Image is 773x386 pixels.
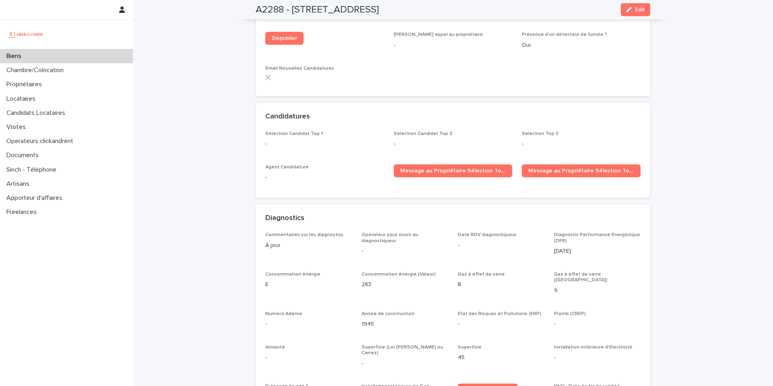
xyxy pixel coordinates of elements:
p: B [458,280,544,289]
span: Consommation énergie [265,272,320,277]
p: 283 [362,280,448,289]
p: Apporteur d'affaires [3,194,69,202]
p: Visites [3,123,32,131]
span: Superficie (Loi [PERSON_NAME] ou Carrez) [362,345,443,355]
p: 45 [458,353,544,362]
p: À jour [265,241,352,250]
p: [DATE] [554,247,641,255]
p: - [265,320,352,328]
p: - [522,140,641,148]
p: - [458,241,544,250]
p: - [458,320,544,328]
p: E [265,280,352,289]
span: Email Nouvelles Candidatures [265,66,334,71]
p: - [394,140,513,148]
p: - [265,353,352,362]
span: Message au Propriétaire Sélection Top 1 [400,168,506,174]
p: Freelances [3,208,43,216]
p: Operateurs clickandrent [3,137,80,145]
span: Année de construction [362,311,414,316]
p: Biens [3,52,28,60]
p: Artisans [3,180,36,188]
a: Message au Propriétaire Sélection Top 2 [522,164,641,177]
p: - [362,247,448,255]
p: Locataires [3,95,42,103]
p: - [394,41,513,50]
p: Sinch - Téléphone [3,166,63,174]
img: UCB0brd3T0yccxBKYDjQ [6,26,45,42]
span: Sélection Candidat Top 1 [265,131,323,136]
p: - [265,173,384,182]
span: Commentaires sur les diagnostics [265,232,343,237]
p: 1945 [362,320,448,328]
p: Documents [3,151,45,159]
p: 9 [554,286,641,295]
p: Oui [522,41,641,50]
span: Selection Top 3 [522,131,558,136]
span: Dépublier [272,35,297,41]
p: Propriétaires [3,81,48,88]
p: Candidats Locataires [3,109,72,117]
span: Gaz à effet de serre ([GEOGRAPHIC_DATA]) [554,272,608,282]
span: Agent Candidature [265,165,309,170]
span: Numéro Ademe [265,311,302,316]
p: Chambre/Colocation [3,66,70,74]
span: Etat des Risques et Pollutions (ERP) [458,311,541,316]
span: Amiante [265,345,285,350]
span: Gaz à effet de serre [458,272,505,277]
h2: A2288 - [STREET_ADDRESS] [256,4,379,16]
span: Consommation énergie (Valeur) [362,272,436,277]
span: Diagnostic Performance Energétique (DPE) [554,232,640,243]
span: Installation intérieure d'Electricité [554,345,632,350]
h2: Diagnostics [265,214,304,223]
p: - [554,353,641,362]
a: Message au Propriétaire Sélection Top 1 [394,164,513,177]
p: - [554,320,641,328]
p: - [265,140,384,148]
span: Présence d'un détecteur de fumée ? [522,32,607,37]
span: Opérateur pour ouvrir au diagnostiqueur [362,232,418,243]
span: Edit [635,7,645,12]
span: [PERSON_NAME] appel au propriétaire [394,32,483,37]
span: Plomb (CREP) [554,311,586,316]
a: Dépublier [265,32,304,45]
h2: Candidatures [265,112,310,121]
span: Message au Propriétaire Sélection Top 2 [528,168,634,174]
span: Superficie [458,345,482,350]
p: - [362,359,448,368]
span: Sélection Candidat Top 2 [394,131,453,136]
button: Edit [621,3,650,16]
span: Date RDV diagnostiqueur [458,232,517,237]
